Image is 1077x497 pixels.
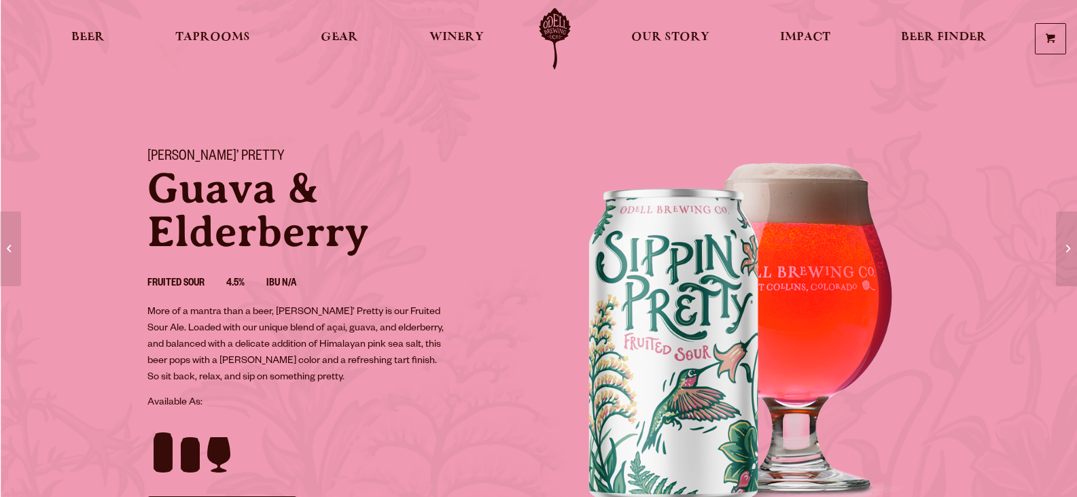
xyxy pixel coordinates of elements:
a: Winery [421,8,493,69]
span: Taprooms [175,32,250,43]
span: Our Story [631,32,709,43]
li: IBU N/A [266,275,318,293]
p: Available As: [147,395,523,411]
span: Beer Finder [901,32,987,43]
li: 4.5% [226,275,266,293]
li: Fruited Sour [147,275,226,293]
a: Beer [63,8,113,69]
a: Taprooms [166,8,259,69]
a: Beer Finder [892,8,995,69]
span: Gear [321,32,358,43]
a: Odell Home [529,8,580,69]
p: More of a mantra than a beer, [PERSON_NAME]’ Pretty is our Fruited Sour Ale. Loaded with our uniq... [147,305,448,386]
a: Gear [312,8,367,69]
h1: [PERSON_NAME]’ Pretty [147,149,523,167]
span: Beer [71,32,105,43]
span: Winery [429,32,484,43]
a: Our Story [622,8,718,69]
span: Impact [780,32,830,43]
p: Guava & Elderberry [147,167,523,254]
a: Impact [771,8,839,69]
